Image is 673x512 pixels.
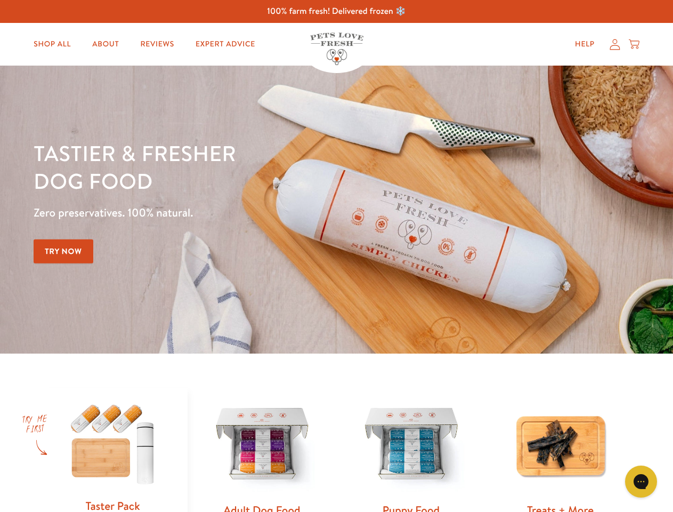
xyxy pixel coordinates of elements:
[132,34,182,55] a: Reviews
[84,34,127,55] a: About
[34,139,437,195] h1: Tastier & fresher dog food
[187,34,264,55] a: Expert Advice
[566,34,603,55] a: Help
[25,34,79,55] a: Shop All
[34,203,437,222] p: Zero preservatives. 100% natural.
[310,33,363,65] img: Pets Love Fresh
[34,239,93,263] a: Try Now
[620,462,662,501] iframe: Gorgias live chat messenger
